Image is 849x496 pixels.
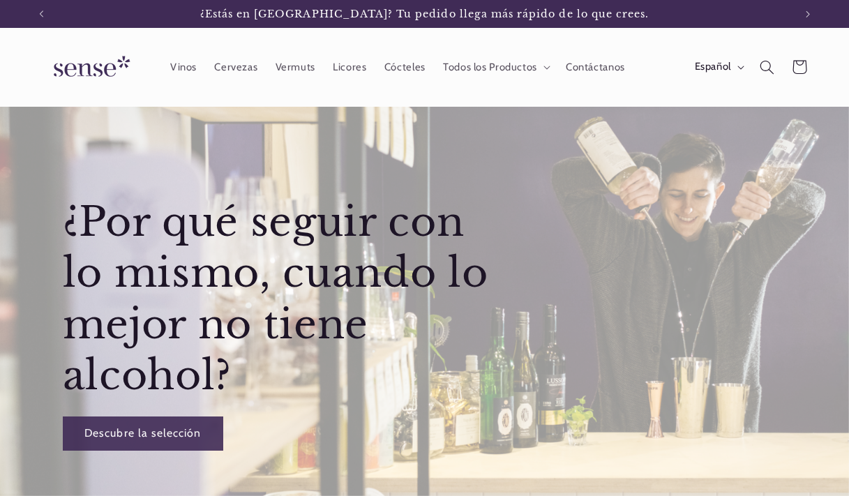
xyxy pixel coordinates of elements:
summary: Todos los Productos [434,52,557,82]
a: Descubre la selección [62,416,223,451]
a: Cervezas [206,52,266,82]
span: Todos los Productos [443,61,537,74]
a: Contáctanos [557,52,633,82]
span: Cervezas [214,61,257,74]
span: Español [695,59,731,75]
a: Vinos [161,52,205,82]
h2: ¿Por qué seguir con lo mismo, cuando lo mejor no tiene alcohol? [62,197,509,402]
summary: Búsqueda [751,51,783,83]
span: Vinos [170,61,197,74]
img: Sense [37,47,142,87]
span: Licores [333,61,366,74]
a: Cócteles [375,52,434,82]
button: Español [686,53,751,81]
span: Cócteles [384,61,426,74]
a: Licores [324,52,376,82]
a: Sense [31,42,147,93]
span: Vermuts [276,61,315,74]
span: Contáctanos [566,61,625,74]
span: ¿Estás en [GEOGRAPHIC_DATA]? Tu pedido llega más rápido de lo que crees. [200,8,649,20]
a: Vermuts [266,52,324,82]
